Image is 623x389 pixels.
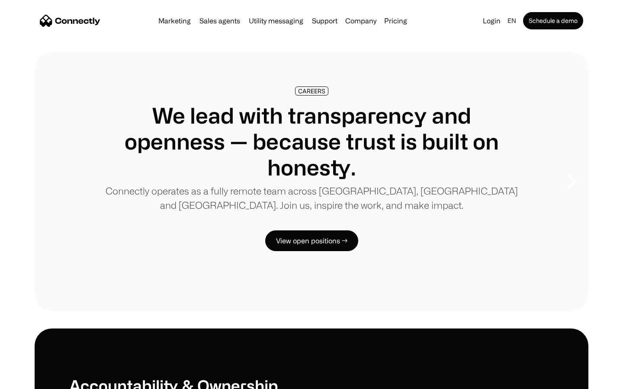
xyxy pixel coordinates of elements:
div: Company [345,15,376,27]
ul: Language list [17,374,52,386]
aside: Language selected: English [9,373,52,386]
a: Utility messaging [245,17,307,24]
div: Company [343,15,379,27]
a: Login [479,15,504,27]
div: carousel [35,52,588,311]
div: 1 of 8 [35,52,588,311]
div: CAREERS [298,88,325,94]
a: View open positions → [265,230,358,251]
p: Connectly operates as a fully remote team across [GEOGRAPHIC_DATA], [GEOGRAPHIC_DATA] and [GEOGRA... [104,184,519,212]
a: Marketing [155,17,194,24]
div: en [504,15,521,27]
a: Sales agents [196,17,244,24]
div: en [507,15,516,27]
a: Support [308,17,341,24]
a: home [40,14,100,27]
h1: We lead with transparency and openness — because trust is built on honesty. [104,102,519,180]
a: Schedule a demo [523,12,583,29]
div: next slide [554,138,588,225]
a: Pricing [381,17,411,24]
